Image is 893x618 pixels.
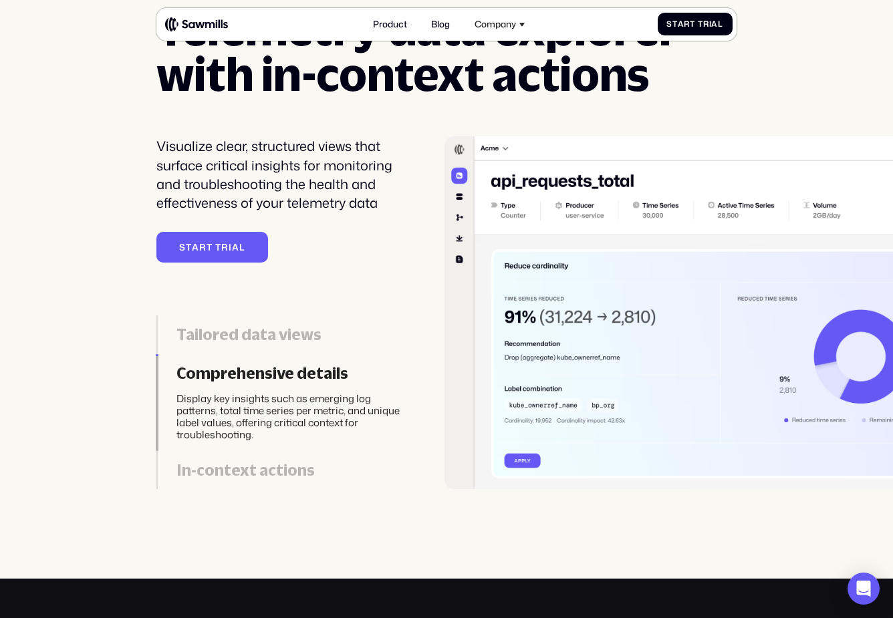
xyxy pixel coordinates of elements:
span: r [221,242,229,253]
span: r [684,19,690,29]
div: Open Intercom Messenger [848,573,880,605]
a: Product [366,12,414,36]
span: l [239,242,245,253]
span: t [690,19,695,29]
span: a [711,19,718,29]
span: i [709,19,712,29]
span: t [672,19,678,29]
div: Comprehensive details [176,364,413,383]
span: t [207,242,213,253]
span: S [179,242,186,253]
div: In-context actions [176,461,413,480]
span: a [192,242,199,253]
span: a [678,19,684,29]
span: T [698,19,703,29]
span: l [718,19,723,29]
a: Blog [424,12,457,36]
div: Company [475,19,516,29]
a: StartTrial [156,232,268,263]
a: StartTrial [658,13,733,35]
div: Visualize clear, structured views that surface critical insights for monitoring and troubleshooti... [156,136,413,211]
span: t [186,242,192,253]
span: T [215,242,221,253]
span: r [703,19,709,29]
span: r [199,242,207,253]
div: Company [468,12,531,36]
div: Tailored data views [176,325,413,344]
div: Display key insights such as emerging log patterns, total time series per metric, and unique labe... [176,393,413,441]
span: S [666,19,672,29]
h2: Telemetry data explorer with in-context actions [156,6,692,96]
span: a [232,242,239,253]
span: i [229,242,232,253]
